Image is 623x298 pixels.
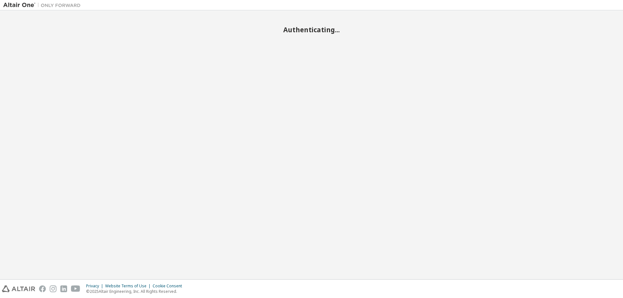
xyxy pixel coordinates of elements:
[71,285,80,292] img: youtube.svg
[86,289,186,294] p: © 2025 Altair Engineering, Inc. All Rights Reserved.
[105,283,153,289] div: Website Terms of Use
[2,285,35,292] img: altair_logo.svg
[3,25,620,34] h2: Authenticating...
[153,283,186,289] div: Cookie Consent
[39,285,46,292] img: facebook.svg
[60,285,67,292] img: linkedin.svg
[86,283,105,289] div: Privacy
[50,285,56,292] img: instagram.svg
[3,2,84,8] img: Altair One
